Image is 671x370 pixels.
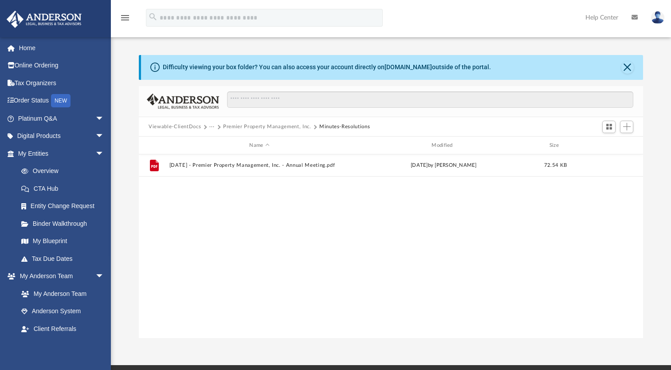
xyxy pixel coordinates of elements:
button: Viewable-ClientDocs [149,123,201,131]
a: Home [6,39,118,57]
a: Overview [12,162,118,180]
a: Tax Due Dates [12,250,118,268]
div: Name [169,142,349,150]
span: arrow_drop_down [95,127,113,146]
a: Anderson System [12,303,113,320]
button: [DATE] - Premier Property Management, Inc. - Annual Meeting.pdf [169,162,350,168]
a: Order StatusNEW [6,92,118,110]
div: id [143,142,165,150]
span: arrow_drop_down [95,110,113,128]
a: Digital Productsarrow_drop_down [6,127,118,145]
a: Platinum Q&Aarrow_drop_down [6,110,118,127]
i: menu [120,12,130,23]
div: NEW [51,94,71,107]
div: Modified [353,142,534,150]
i: search [148,12,158,22]
a: My Anderson Teamarrow_drop_down [6,268,113,285]
a: My Entitiesarrow_drop_down [6,145,118,162]
img: Anderson Advisors Platinum Portal [4,11,84,28]
a: My Documentsarrow_drop_down [6,338,113,355]
button: Premier Property Management, Inc. [223,123,311,131]
button: ··· [209,123,215,131]
a: Online Ordering [6,57,118,75]
a: Tax Organizers [6,74,118,92]
div: Difficulty viewing your box folder? You can also access your account directly on outside of the p... [163,63,491,72]
input: Search files and folders [227,91,633,108]
div: grid [139,154,643,338]
div: id [577,142,639,150]
div: Size [538,142,573,150]
span: arrow_drop_down [95,145,113,163]
button: Switch to Grid View [602,121,616,133]
span: arrow_drop_down [95,338,113,356]
div: [DATE] by [PERSON_NAME] [353,161,534,169]
span: 72.54 KB [544,163,567,168]
a: Binder Walkthrough [12,215,118,232]
img: User Pic [651,11,664,24]
a: [DOMAIN_NAME] [385,63,432,71]
button: Minutes-Resolutions [319,123,370,131]
span: arrow_drop_down [95,268,113,286]
a: CTA Hub [12,180,118,197]
button: Close [621,61,634,74]
a: Client Referrals [12,320,113,338]
a: My Blueprint [12,232,113,250]
a: Entity Change Request [12,197,118,215]
a: menu [120,17,130,23]
button: Add [620,121,633,133]
a: My Anderson Team [12,285,109,303]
